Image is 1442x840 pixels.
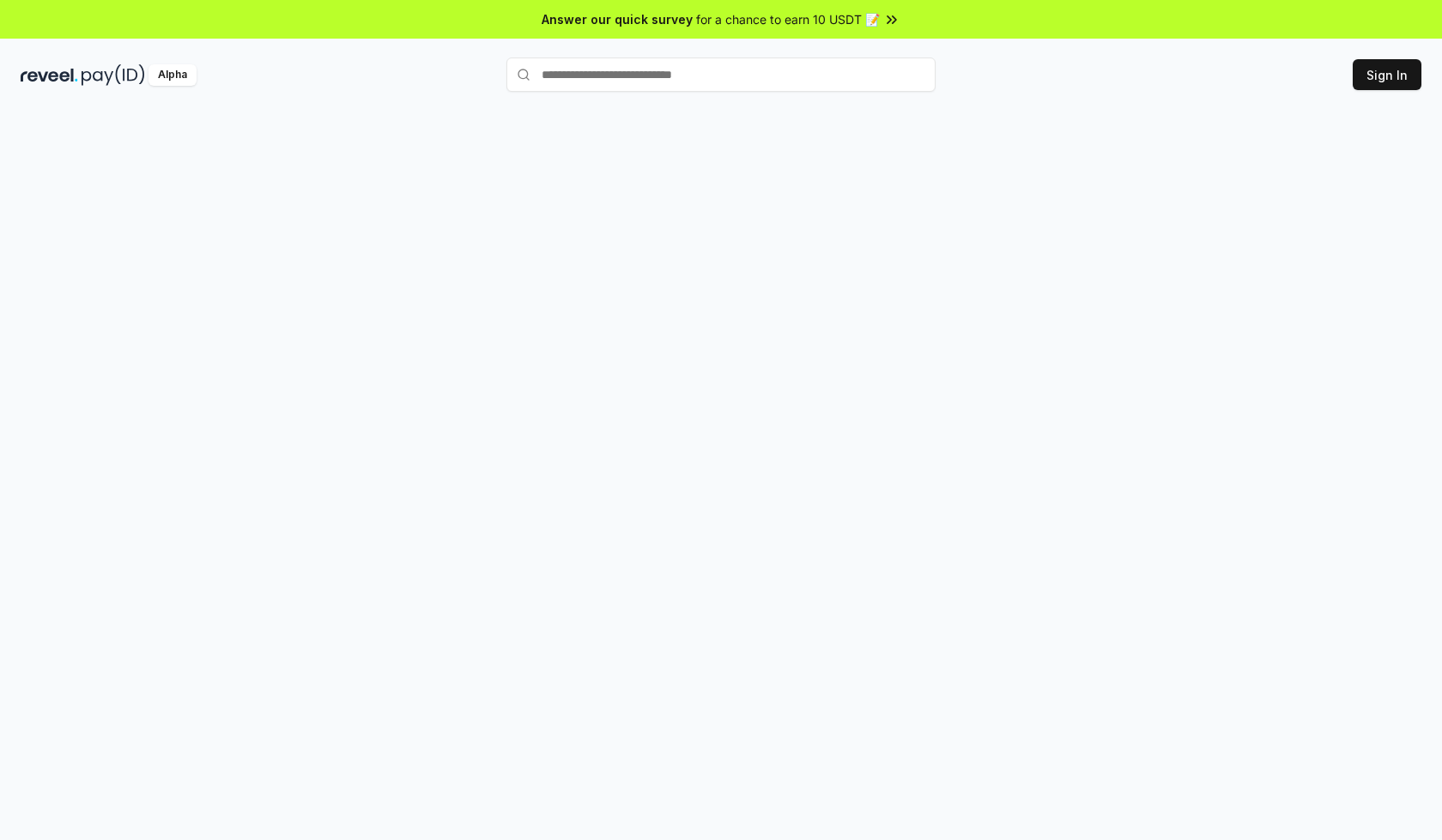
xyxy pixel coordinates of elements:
[82,64,145,86] img: pay_id
[1353,59,1421,90] button: Sign In
[21,64,78,86] img: reveel_dark
[148,64,197,86] div: Alpha
[542,10,693,28] span: Answer our quick survey
[696,10,880,28] span: for a chance to earn 10 USDT 📝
